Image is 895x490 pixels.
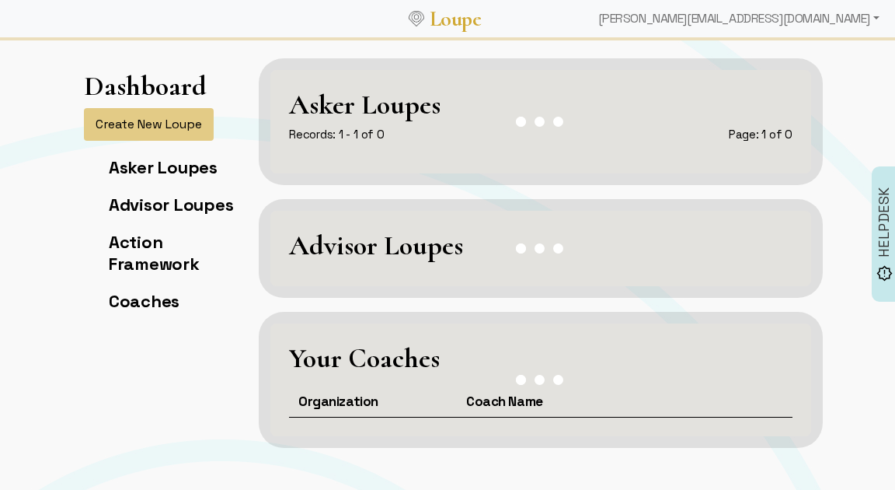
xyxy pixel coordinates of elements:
[84,70,207,102] h1: Dashboard
[109,290,179,312] a: Coaches
[109,231,200,275] a: Action Framework
[84,70,236,327] app-left-page-nav: Dashboard
[409,11,424,26] img: Loupe Logo
[109,156,218,178] a: Asker Loupes
[109,194,233,215] a: Advisor Loupes
[592,3,886,34] div: [PERSON_NAME][EMAIL_ADDRESS][DOMAIN_NAME]
[84,108,214,141] button: Create New Loupe
[876,265,893,282] img: brightness_alert_FILL0_wght500_GRAD0_ops.svg
[424,5,486,33] a: Loupe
